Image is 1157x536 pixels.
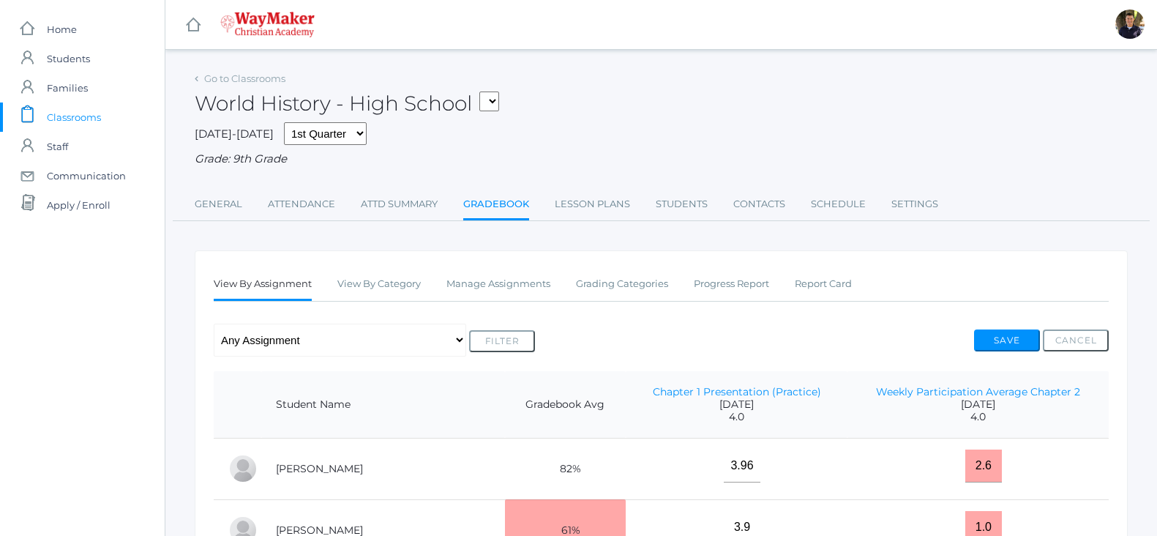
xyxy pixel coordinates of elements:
[811,190,866,219] a: Schedule
[653,385,821,398] a: Chapter 1 Presentation (Practice)
[276,462,363,475] a: [PERSON_NAME]
[204,72,285,84] a: Go to Classrooms
[862,411,1094,423] span: 4.0
[47,161,126,190] span: Communication
[47,103,101,132] span: Classrooms
[195,92,499,115] h2: World History - High School
[220,12,315,37] img: 4_waymaker-logo-stack-white.png
[576,269,668,299] a: Grading Categories
[463,190,529,221] a: Gradebook
[361,190,438,219] a: Attd Summary
[261,371,505,439] th: Student Name
[974,330,1040,351] button: Save
[1115,10,1145,39] div: Richard Lepage
[505,371,626,439] th: Gradebook Avg
[891,190,938,219] a: Settings
[228,454,258,483] div: Pierce Brozek
[656,190,708,219] a: Students
[195,190,242,219] a: General
[195,151,1128,168] div: Grade: 9th Grade
[640,398,832,411] span: [DATE]
[505,438,626,499] td: 82%
[47,190,111,220] span: Apply / Enroll
[195,127,274,141] span: [DATE]-[DATE]
[268,190,335,219] a: Attendance
[47,132,68,161] span: Staff
[795,269,852,299] a: Report Card
[469,330,535,352] button: Filter
[640,411,832,423] span: 4.0
[733,190,785,219] a: Contacts
[555,190,630,219] a: Lesson Plans
[694,269,769,299] a: Progress Report
[337,269,421,299] a: View By Category
[214,269,312,301] a: View By Assignment
[47,73,88,103] span: Families
[47,44,90,73] span: Students
[1043,330,1109,351] button: Cancel
[862,398,1094,411] span: [DATE]
[47,15,77,44] span: Home
[446,269,550,299] a: Manage Assignments
[876,385,1080,398] a: Weekly Participation Average Chapter 2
